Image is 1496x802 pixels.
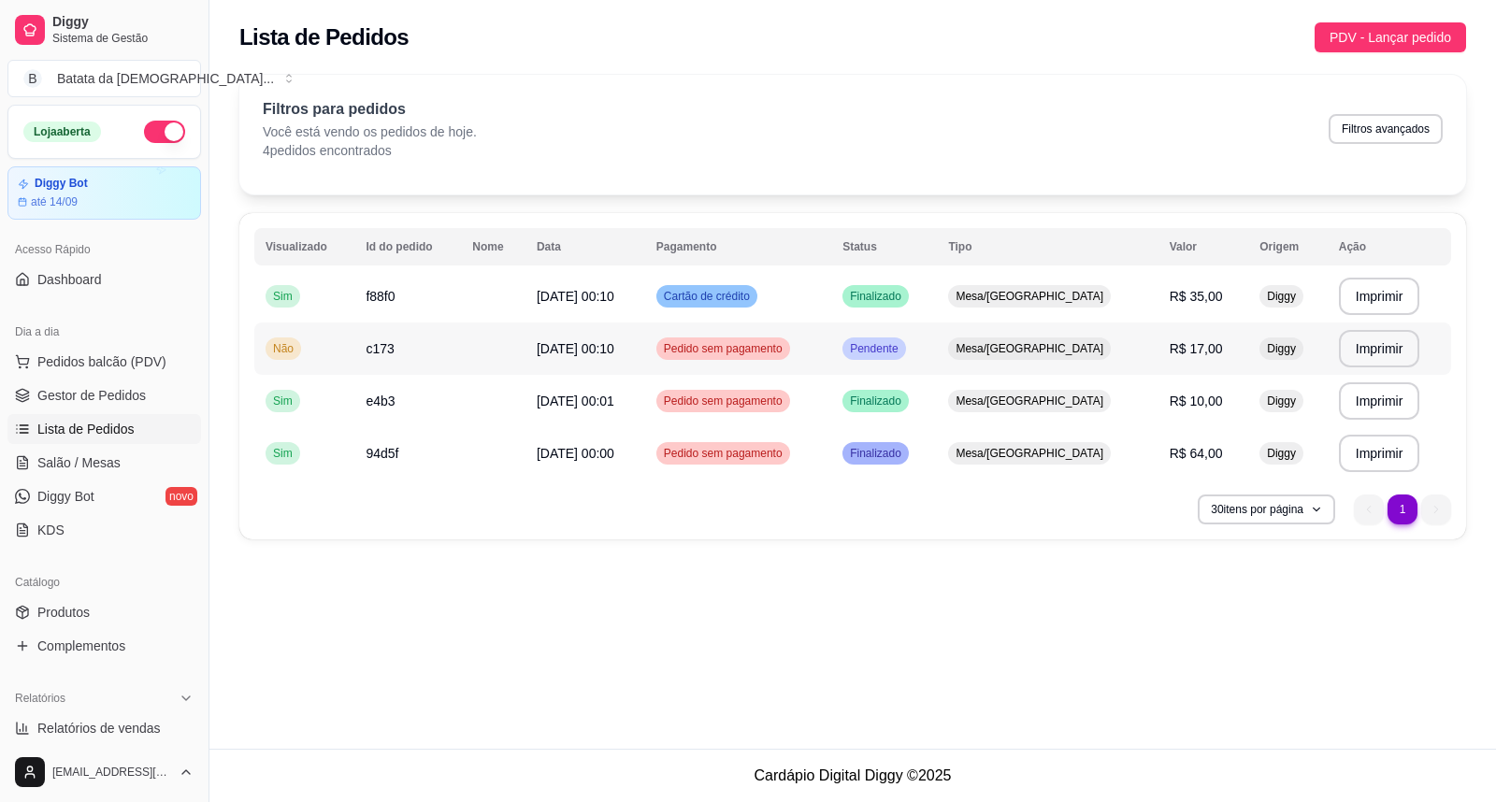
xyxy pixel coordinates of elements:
[1248,228,1328,265] th: Origem
[354,228,461,265] th: Id do pedido
[1170,289,1223,304] span: R$ 35,00
[7,60,201,97] button: Select a team
[1339,382,1420,420] button: Imprimir
[7,166,201,220] a: Diggy Botaté 14/09
[461,228,525,265] th: Nome
[7,567,201,597] div: Catálogo
[1263,289,1300,304] span: Diggy
[952,341,1107,356] span: Mesa/[GEOGRAPHIC_DATA]
[263,141,477,160] p: 4 pedidos encontrados
[1329,114,1443,144] button: Filtros avançados
[7,481,201,511] a: Diggy Botnovo
[15,691,65,706] span: Relatórios
[952,289,1107,304] span: Mesa/[GEOGRAPHIC_DATA]
[37,352,166,371] span: Pedidos balcão (PDV)
[660,446,786,461] span: Pedido sem pagamento
[7,414,201,444] a: Lista de Pedidos
[366,394,395,408] span: e4b3
[52,14,194,31] span: Diggy
[952,446,1107,461] span: Mesa/[GEOGRAPHIC_DATA]
[31,194,78,209] article: até 14/09
[37,420,135,438] span: Lista de Pedidos
[1330,27,1451,48] span: PDV - Lançar pedido
[937,228,1158,265] th: Tipo
[1339,278,1420,315] button: Imprimir
[1198,494,1335,524] button: 30itens por página
[366,341,394,356] span: c173
[537,289,614,304] span: [DATE] 00:10
[269,289,296,304] span: Sim
[7,713,201,743] a: Relatórios de vendas
[1170,446,1223,461] span: R$ 64,00
[1158,228,1249,265] th: Valor
[37,637,125,655] span: Complementos
[660,341,786,356] span: Pedido sem pagamento
[1388,494,1417,524] li: pagination item 1 active
[52,765,171,780] span: [EMAIL_ADDRESS][DOMAIN_NAME]
[7,235,201,265] div: Acesso Rápido
[23,122,101,142] div: Loja aberta
[209,749,1496,802] footer: Cardápio Digital Diggy © 2025
[366,289,395,304] span: f88f0
[37,453,121,472] span: Salão / Mesas
[23,69,42,88] span: B
[263,98,477,121] p: Filtros para pedidos
[37,719,161,738] span: Relatórios de vendas
[7,347,201,377] button: Pedidos balcão (PDV)
[269,394,296,408] span: Sim
[37,603,90,622] span: Produtos
[239,22,409,52] h2: Lista de Pedidos
[1345,485,1460,534] nav: pagination navigation
[660,394,786,408] span: Pedido sem pagamento
[831,228,937,265] th: Status
[846,341,901,356] span: Pendente
[7,265,201,294] a: Dashboard
[1263,341,1300,356] span: Diggy
[254,228,354,265] th: Visualizado
[57,69,274,88] div: Batata da [DEMOGRAPHIC_DATA] ...
[366,446,398,461] span: 94d5f
[263,122,477,141] p: Você está vendo os pedidos de hoje.
[1328,228,1451,265] th: Ação
[537,341,614,356] span: [DATE] 00:10
[7,7,201,52] a: DiggySistema de Gestão
[35,177,88,191] article: Diggy Bot
[525,228,645,265] th: Data
[37,270,102,289] span: Dashboard
[952,394,1107,408] span: Mesa/[GEOGRAPHIC_DATA]
[7,380,201,410] a: Gestor de Pedidos
[660,289,754,304] span: Cartão de crédito
[537,394,614,408] span: [DATE] 00:01
[269,341,297,356] span: Não
[7,750,201,795] button: [EMAIL_ADDRESS][DOMAIN_NAME]
[846,289,905,304] span: Finalizado
[7,317,201,347] div: Dia a dia
[1170,394,1223,408] span: R$ 10,00
[37,487,94,506] span: Diggy Bot
[1339,435,1420,472] button: Imprimir
[7,515,201,545] a: KDS
[1339,330,1420,367] button: Imprimir
[1263,446,1300,461] span: Diggy
[52,31,194,46] span: Sistema de Gestão
[144,121,185,143] button: Alterar Status
[537,446,614,461] span: [DATE] 00:00
[7,631,201,661] a: Complementos
[846,394,905,408] span: Finalizado
[37,386,146,405] span: Gestor de Pedidos
[269,446,296,461] span: Sim
[1170,341,1223,356] span: R$ 17,00
[846,446,905,461] span: Finalizado
[1263,394,1300,408] span: Diggy
[1315,22,1466,52] button: PDV - Lançar pedido
[7,448,201,478] a: Salão / Mesas
[37,521,65,539] span: KDS
[645,228,831,265] th: Pagamento
[7,597,201,627] a: Produtos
